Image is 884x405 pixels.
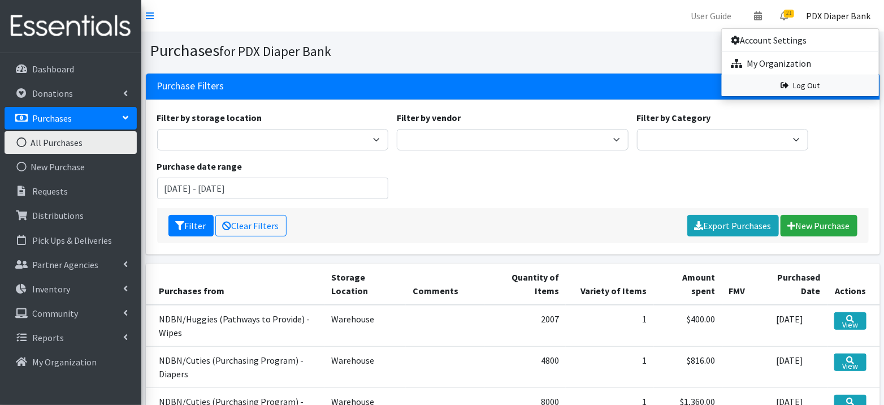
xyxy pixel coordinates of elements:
[32,308,78,319] p: Community
[397,111,461,124] label: Filter by vendor
[220,43,332,59] small: for PDX Diaper Bank
[566,305,653,347] td: 1
[687,215,779,236] a: Export Purchases
[5,107,137,130] a: Purchases
[654,264,722,305] th: Amount spent
[637,111,711,124] label: Filter by Category
[32,259,98,270] p: Partner Agencies
[5,326,137,349] a: Reports
[157,160,242,173] label: Purchase date range
[5,351,137,373] a: My Organization
[771,5,797,27] a: 21
[5,302,137,325] a: Community
[32,186,68,197] p: Requests
[5,229,137,252] a: Pick Ups & Deliveries
[5,204,137,227] a: Distributions
[32,356,97,368] p: My Organization
[5,7,137,45] img: HumanEssentials
[484,264,566,305] th: Quantity of Items
[5,278,137,300] a: Inventory
[781,215,857,236] a: New Purchase
[32,210,84,221] p: Distributions
[722,29,879,51] a: Account Settings
[150,41,509,61] h1: Purchases
[797,5,879,27] a: PDX Diaper Bank
[157,80,224,92] h3: Purchase Filters
[752,305,827,347] td: [DATE]
[324,264,406,305] th: Storage Location
[157,111,262,124] label: Filter by storage location
[5,156,137,178] a: New Purchase
[566,264,653,305] th: Variety of Items
[834,312,866,330] a: View
[32,235,112,246] p: Pick Ups & Deliveries
[484,346,566,387] td: 4800
[146,305,324,347] td: NDBN/Huggies (Pathways to Provide) - Wipes
[722,52,879,75] a: My Organization
[32,283,70,295] p: Inventory
[784,10,794,18] span: 21
[324,346,406,387] td: Warehouse
[146,264,324,305] th: Purchases from
[752,346,827,387] td: [DATE]
[168,215,214,236] button: Filter
[654,346,722,387] td: $816.00
[834,354,866,371] a: View
[215,215,287,236] a: Clear Filters
[146,346,324,387] td: NDBN/Cuties (Purchasing Program) - Diapers
[827,264,880,305] th: Actions
[32,88,73,99] p: Donations
[5,131,137,154] a: All Purchases
[682,5,740,27] a: User Guide
[406,264,484,305] th: Comments
[157,178,389,199] input: January 1, 2011 - December 31, 2011
[32,332,64,343] p: Reports
[5,180,137,202] a: Requests
[5,253,137,276] a: Partner Agencies
[654,305,722,347] td: $400.00
[32,63,74,75] p: Dashboard
[752,264,827,305] th: Purchased Date
[722,264,752,305] th: FMV
[5,58,137,80] a: Dashboard
[5,82,137,105] a: Donations
[32,113,72,124] p: Purchases
[722,75,879,96] a: Log Out
[324,305,406,347] td: Warehouse
[484,305,566,347] td: 2007
[566,346,653,387] td: 1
